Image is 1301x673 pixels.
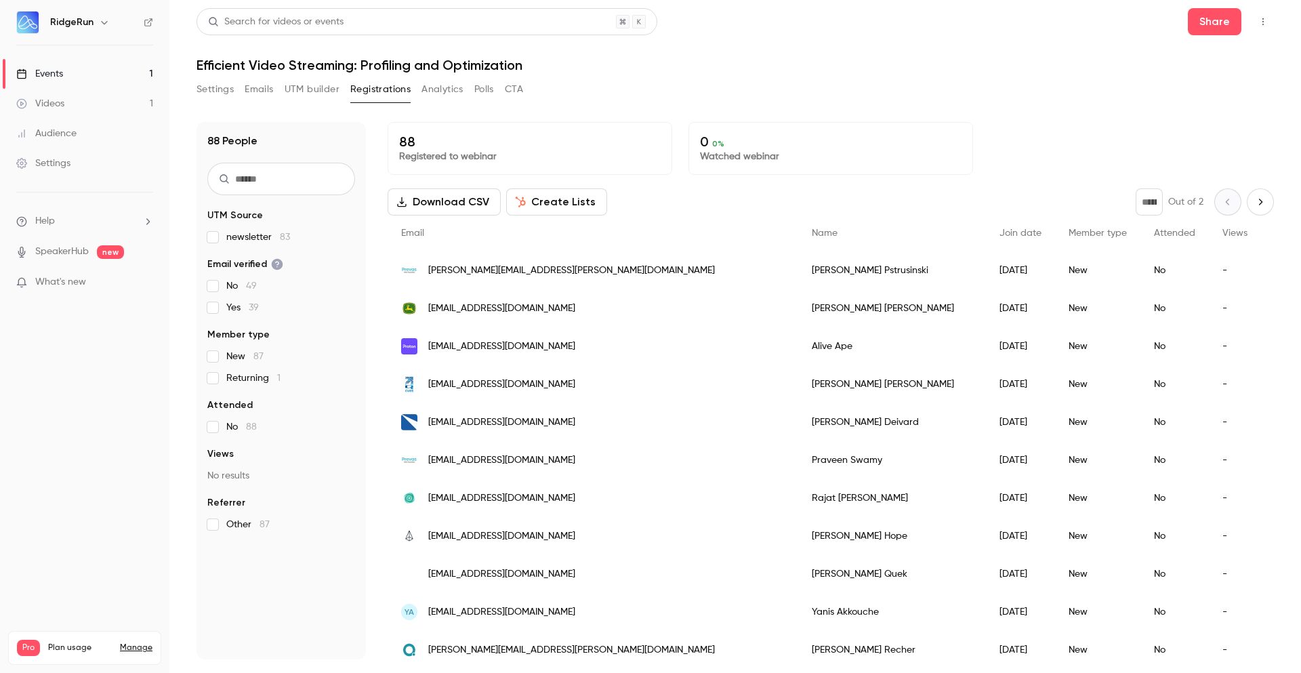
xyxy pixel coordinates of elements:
div: No [1140,517,1209,555]
div: Videos [16,97,64,110]
div: New [1055,327,1140,365]
div: Alive Ape [798,327,986,365]
p: Registered to webinar [399,150,661,163]
div: - [1209,479,1261,517]
li: help-dropdown-opener [16,214,153,228]
div: [DATE] [986,555,1055,593]
div: New [1055,479,1140,517]
h6: RidgeRun [50,16,94,29]
div: [DATE] [986,517,1055,555]
div: No [1140,403,1209,441]
span: [EMAIL_ADDRESS][DOMAIN_NAME] [428,415,575,430]
div: No [1140,593,1209,631]
h1: Efficient Video Streaming: Profiling and Optimization [197,57,1274,73]
span: YA [405,606,414,618]
iframe: Noticeable Trigger [137,277,153,289]
div: New [1055,365,1140,403]
button: Settings [197,79,234,100]
span: Member type [207,328,270,342]
button: UTM builder [285,79,339,100]
span: 1 [277,373,281,383]
p: Out of 2 [1168,195,1203,209]
div: New [1055,289,1140,327]
button: CTA [505,79,523,100]
div: [PERSON_NAME] Recher [798,631,986,669]
div: New [1055,631,1140,669]
div: No [1140,365,1209,403]
span: Pro [17,640,40,656]
div: Events [16,67,63,81]
div: No [1140,479,1209,517]
span: No [226,420,257,434]
div: - [1209,251,1261,289]
div: [PERSON_NAME] Hope [798,517,986,555]
img: stengg.com [401,573,417,575]
span: New [226,350,264,363]
div: New [1055,593,1140,631]
span: What's new [35,275,86,289]
section: facet-groups [207,209,355,531]
span: Join date [999,228,1041,238]
div: New [1055,403,1140,441]
span: 39 [249,303,259,312]
span: [EMAIL_ADDRESS][DOMAIN_NAME] [428,605,575,619]
span: 49 [246,281,257,291]
div: - [1209,441,1261,479]
div: [DATE] [986,441,1055,479]
div: - [1209,403,1261,441]
span: Attended [1154,228,1195,238]
p: 88 [399,134,661,150]
div: [PERSON_NAME] [PERSON_NAME] [798,365,986,403]
img: prevas.se [401,452,417,468]
div: - [1209,289,1261,327]
div: - [1209,327,1261,365]
span: Help [35,214,55,228]
span: 83 [280,232,290,242]
h1: 88 People [207,133,257,149]
div: [DATE] [986,479,1055,517]
button: Share [1188,8,1241,35]
span: [PERSON_NAME][EMAIL_ADDRESS][PERSON_NAME][DOMAIN_NAME] [428,264,715,278]
span: Returning [226,371,281,385]
span: 87 [253,352,264,361]
div: Audience [16,127,77,140]
div: [DATE] [986,327,1055,365]
div: [DATE] [986,289,1055,327]
span: No [226,279,257,293]
button: Next page [1247,188,1274,216]
span: Referrer [207,496,245,510]
span: UTM Source [207,209,263,222]
button: Polls [474,79,494,100]
div: [PERSON_NAME] Pstrusinski [798,251,986,289]
img: trakkasystems.com [401,414,417,430]
div: [DATE] [986,403,1055,441]
span: Views [207,447,234,461]
div: New [1055,251,1140,289]
span: Email verified [207,258,283,271]
a: SpeakerHub [35,245,89,259]
img: pm.me [401,338,417,354]
span: [EMAIL_ADDRESS][DOMAIN_NAME] [428,340,575,354]
div: Rajat [PERSON_NAME] [798,479,986,517]
div: [PERSON_NAME] Deivard [798,403,986,441]
button: Registrations [350,79,411,100]
span: Name [812,228,838,238]
span: Attended [207,399,253,412]
span: [EMAIL_ADDRESS][DOMAIN_NAME] [428,302,575,316]
div: [DATE] [986,631,1055,669]
div: Search for videos or events [208,15,344,29]
a: Manage [120,643,152,653]
span: [EMAIL_ADDRESS][DOMAIN_NAME] [428,453,575,468]
div: New [1055,441,1140,479]
div: - [1209,631,1261,669]
div: Yanis Akkouche [798,593,986,631]
div: - [1209,555,1261,593]
button: Create Lists [506,188,607,216]
img: RidgeRun [17,12,39,33]
div: No [1140,555,1209,593]
div: New [1055,555,1140,593]
span: Email [401,228,424,238]
div: No [1140,327,1209,365]
span: Member type [1069,228,1127,238]
img: q-point.com [401,642,417,658]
